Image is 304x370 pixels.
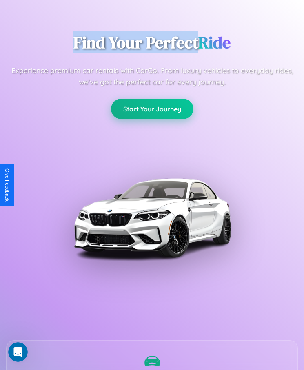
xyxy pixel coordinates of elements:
[73,33,231,52] h1: Find Your Perfect
[71,136,234,299] img: Premium BMW car rental vehicle
[8,342,28,362] iframe: Intercom live chat
[6,64,298,87] p: Experience premium car rentals with CarGo. From luxury vehicles to everyday rides, we've got the ...
[4,168,10,202] div: Give Feedback
[111,99,193,119] button: Start Your Journey
[198,31,231,53] span: Ride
